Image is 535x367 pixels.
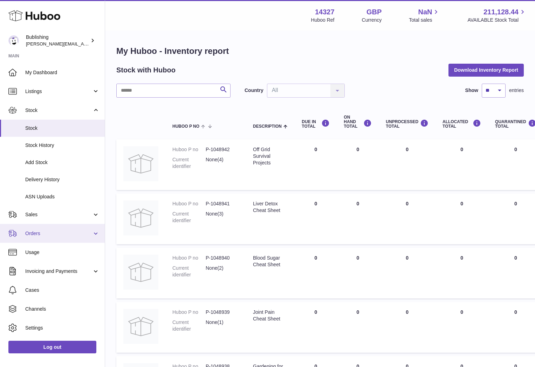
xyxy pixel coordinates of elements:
dd: P-1048942 [206,146,239,153]
div: Joint Pain Cheat Sheet [253,309,288,322]
span: Orders [25,230,92,237]
dd: P-1048941 [206,200,239,207]
dd: None(2) [206,265,239,278]
img: product image [123,146,158,181]
span: My Dashboard [25,69,100,76]
div: Huboo Ref [311,17,335,23]
span: 0 [514,309,517,315]
span: Channels [25,306,100,312]
span: Invoicing and Payments [25,268,92,275]
button: Download Inventory Report [448,64,524,76]
dt: Huboo P no [172,309,206,316]
dt: Current identifier [172,319,206,332]
span: Huboo P no [172,124,199,129]
td: 0 [379,139,435,190]
span: Listings [25,88,92,95]
td: 0 [337,302,379,353]
td: 0 [435,139,488,190]
label: Show [465,87,478,94]
td: 0 [337,139,379,190]
div: ON HAND Total [344,115,372,129]
dd: P-1048939 [206,309,239,316]
strong: 14327 [315,7,335,17]
div: Blood Sugar Cheat Sheet [253,255,288,268]
div: ALLOCATED Total [443,119,481,129]
div: Bublishing [26,34,89,47]
dd: None(1) [206,319,239,332]
span: [PERSON_NAME][EMAIL_ADDRESS][DOMAIN_NAME] [26,41,140,47]
td: 0 [295,139,337,190]
div: UNPROCESSED Total [386,119,428,129]
td: 0 [337,248,379,298]
td: 0 [379,302,435,353]
span: entries [509,87,524,94]
dt: Current identifier [172,265,206,278]
td: 0 [337,193,379,244]
img: hamza@bublishing.com [8,35,19,46]
td: 0 [295,248,337,298]
span: 0 [514,147,517,152]
span: Add Stock [25,159,100,166]
td: 0 [379,193,435,244]
dd: None(4) [206,156,239,170]
span: 211,128.44 [483,7,519,17]
h1: My Huboo - Inventory report [116,45,524,57]
label: Country [245,87,263,94]
span: ASN Uploads [25,193,100,200]
img: product image [123,255,158,290]
span: Usage [25,249,100,256]
img: product image [123,200,158,235]
strong: GBP [366,7,382,17]
td: 0 [379,248,435,298]
span: 0 [514,201,517,206]
td: 0 [435,193,488,244]
span: Settings [25,325,100,331]
div: Liver Detox Cheat Sheet [253,200,288,214]
span: Description [253,124,282,129]
dt: Current identifier [172,156,206,170]
span: Cases [25,287,100,294]
a: 211,128.44 AVAILABLE Stock Total [467,7,527,23]
span: 0 [514,255,517,261]
dd: P-1048940 [206,255,239,261]
h2: Stock with Huboo [116,65,176,75]
div: Currency [362,17,382,23]
span: Stock [25,125,100,132]
div: Off Grid Survival Projects [253,146,288,166]
dd: None(3) [206,211,239,224]
span: Stock [25,107,92,114]
span: Delivery History [25,176,100,183]
span: Sales [25,211,92,218]
dt: Huboo P no [172,200,206,207]
dt: Current identifier [172,211,206,224]
td: 0 [435,248,488,298]
span: NaN [418,7,432,17]
span: Total sales [409,17,440,23]
a: NaN Total sales [409,7,440,23]
span: Stock History [25,142,100,149]
a: Log out [8,341,96,353]
span: AVAILABLE Stock Total [467,17,527,23]
img: product image [123,309,158,344]
td: 0 [435,302,488,353]
div: DUE IN TOTAL [302,119,330,129]
dt: Huboo P no [172,146,206,153]
td: 0 [295,302,337,353]
td: 0 [295,193,337,244]
dt: Huboo P no [172,255,206,261]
